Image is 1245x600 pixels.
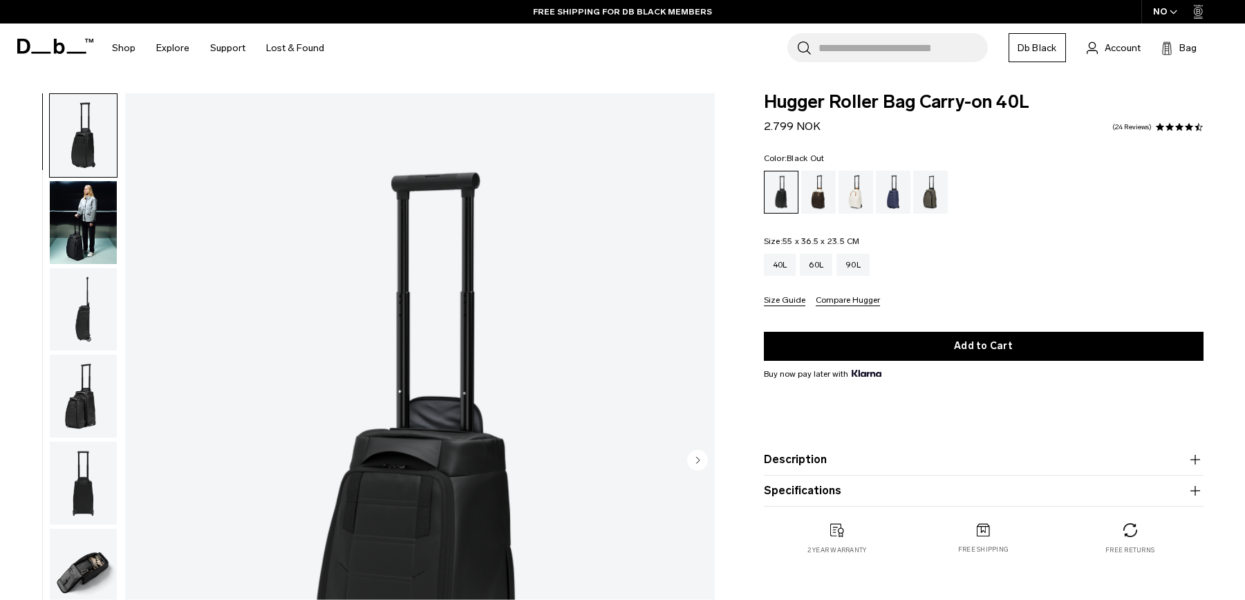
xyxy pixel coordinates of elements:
[102,24,335,73] nav: Main Navigation
[807,545,867,555] p: 2 year warranty
[764,237,860,245] legend: Size:
[1009,33,1066,62] a: Db Black
[49,268,118,352] button: Hugger Roller Bag Carry-on 40L Black Out
[50,181,117,264] img: Hugger Roller Bag Carry-on 40L Black Out
[764,368,881,380] span: Buy now pay later with
[839,171,873,214] a: Oatmilk
[50,355,117,438] img: Hugger Roller Bag Carry-on 40L Black Out
[49,93,118,178] button: Hugger Roller Bag Carry-on 40L Black Out
[764,482,1204,499] button: Specifications
[801,171,836,214] a: Cappuccino
[800,254,832,276] a: 60L
[787,153,824,163] span: Black Out
[852,370,881,377] img: {"height" => 20, "alt" => "Klarna"}
[49,354,118,438] button: Hugger Roller Bag Carry-on 40L Black Out
[764,120,821,133] span: 2.799 NOK
[764,451,1204,468] button: Description
[50,94,117,177] img: Hugger Roller Bag Carry-on 40L Black Out
[156,24,189,73] a: Explore
[112,24,135,73] a: Shop
[764,154,825,162] legend: Color:
[764,254,796,276] a: 40L
[49,441,118,525] button: Hugger Roller Bag Carry-on 40L Black Out
[816,296,880,306] button: Compare Hugger
[764,332,1204,361] button: Add to Cart
[1112,124,1152,131] a: 24 reviews
[49,180,118,265] button: Hugger Roller Bag Carry-on 40L Black Out
[764,296,805,306] button: Size Guide
[836,254,870,276] a: 90L
[1161,39,1197,56] button: Bag
[1087,39,1141,56] a: Account
[687,449,708,473] button: Next slide
[876,171,910,214] a: Blue Hour
[533,6,712,18] a: FREE SHIPPING FOR DB BLACK MEMBERS
[764,171,798,214] a: Black Out
[1105,545,1154,555] p: Free returns
[958,545,1009,554] p: Free shipping
[1105,41,1141,55] span: Account
[1179,41,1197,55] span: Bag
[764,93,1204,111] span: Hugger Roller Bag Carry-on 40L
[783,236,860,246] span: 55 x 36.5 x 23.5 CM
[50,442,117,525] img: Hugger Roller Bag Carry-on 40L Black Out
[913,171,948,214] a: Forest Green
[50,268,117,351] img: Hugger Roller Bag Carry-on 40L Black Out
[266,24,324,73] a: Lost & Found
[210,24,245,73] a: Support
